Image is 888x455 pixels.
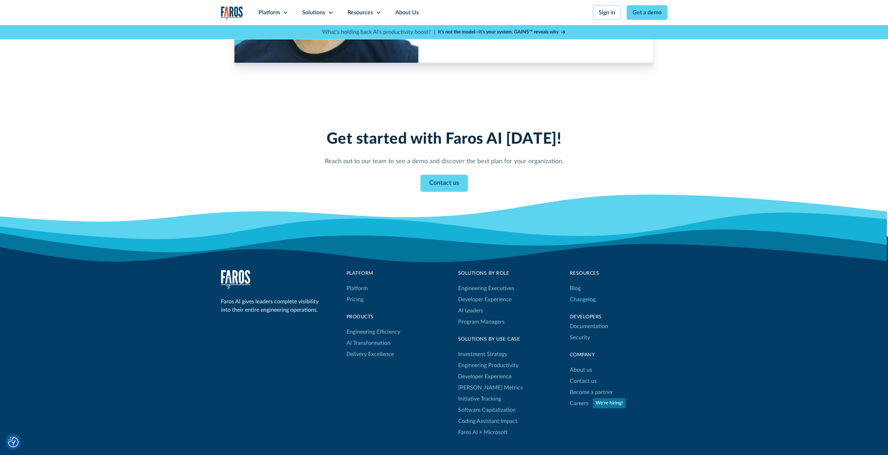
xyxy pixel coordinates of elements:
[277,157,612,166] p: Reach out to our team to see a demo and discover the best plan for your organization.
[348,8,373,17] div: Resources
[346,338,390,349] a: AI Transformation
[458,294,512,305] a: Developer Experience
[627,5,667,20] a: Get a demo
[458,404,516,416] a: Software Capitalization
[458,305,483,316] a: AI Leaders
[570,321,608,332] a: Documentation
[458,371,512,382] a: Developer Experience
[8,437,18,447] button: Cookie Settings
[221,6,243,21] img: Logo of the analytics and reporting company Faros.
[346,313,400,321] div: products
[458,393,501,404] a: Initiative Tracking
[458,270,514,277] div: Solutions by Role
[322,28,435,36] p: What's holding back AI's productivity boost? |
[346,349,394,360] a: Delivery Excellence
[221,6,243,21] a: home
[593,5,621,20] a: Sign in
[221,270,251,289] a: home
[570,376,597,387] a: Contact us
[438,29,566,36] a: It’s not the model—it’s your system. GAINS™ reveals why
[420,175,468,192] a: Contact Modal
[570,294,596,305] a: Changelog
[570,283,581,294] a: Blog
[570,351,667,359] div: Company
[458,382,523,393] a: [PERSON_NAME] Metrics
[596,400,623,407] div: We're hiring!
[458,360,518,371] a: Engineering Productivity
[570,270,667,277] div: Resources
[8,437,18,447] img: Revisit consent button
[458,427,508,438] a: Faros AI + Microsoft
[458,316,514,327] a: Program Managers
[458,336,523,343] div: Solutions By Use Case
[570,332,590,343] a: Security
[458,349,507,360] a: Investment Strategy
[458,416,517,427] a: Coding Assistant Impact
[570,313,667,321] div: Developers
[570,364,592,376] a: About us
[302,8,325,17] div: Solutions
[346,283,368,294] a: Platform
[221,297,322,314] div: Faros AI gives leaders complete visibility into their entire engineering operations.
[346,294,364,305] a: Pricing
[570,387,613,398] a: Become a partner
[277,130,612,149] h3: Get started with Faros AI [DATE]!
[346,270,400,277] div: Platform
[259,8,280,17] div: Platform
[458,283,514,294] a: Engineering Executives
[346,326,400,338] a: Engineering Efficiency
[438,30,559,35] strong: It’s not the model—it’s your system. GAINS™ reveals why
[221,270,251,289] img: Faros Logo White
[570,398,589,409] a: Careers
